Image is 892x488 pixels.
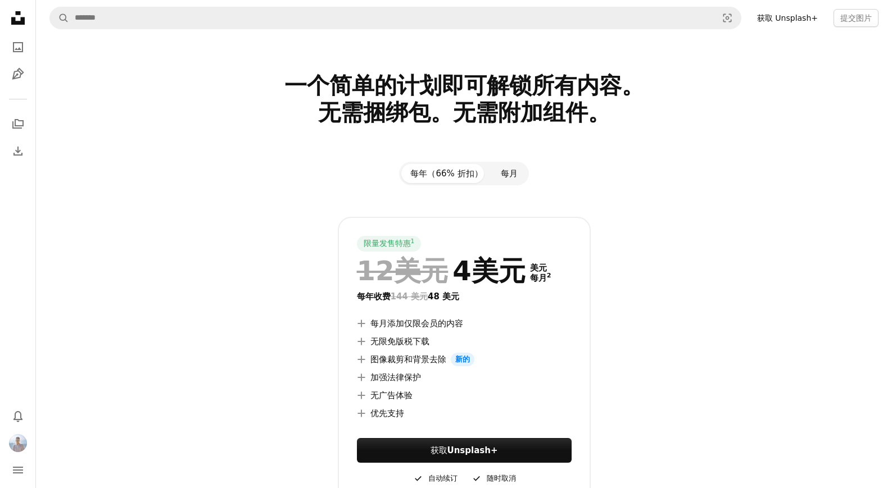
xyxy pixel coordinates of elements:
button: 视觉搜索 [714,7,741,29]
font: 每月添加仅限会员的内容 [370,318,463,329]
font: 48 美元 [428,291,459,302]
font: 图像裁剪和背景去除 [370,354,446,364]
font: 获取 Unsplash+ [757,13,818,22]
font: 144 美元 [391,291,428,302]
button: 通知 [7,405,29,427]
font: 提交图片 [840,13,872,22]
img: 用户王兵华头像 [9,434,27,452]
button: 提交图片 [834,9,879,27]
font: 美元 [530,263,547,273]
font: 限量发售特惠 [364,239,411,248]
a: 1 [409,238,417,249]
font: 自动续订 [428,474,458,482]
font: 无需捆绑包。无需附加组件。 [318,99,610,125]
font: 随时取消 [487,474,516,482]
a: 下载历史记录 [7,140,29,162]
font: 每月 [530,273,547,283]
font: Unsplash+ [447,445,498,455]
font: 每年收费 [357,291,391,302]
a: 2 [545,273,554,283]
a: 获取Unsplash+ [357,438,572,463]
font: 加强法律保护 [370,372,421,382]
a: 首页 — Unsplash [7,7,29,31]
form: 在全站范围内查找视觉效果 [49,7,741,29]
font: 每月 [501,168,518,179]
a: 获取 Unsplash+ [750,9,825,27]
font: 2 [547,272,551,279]
font: 无广告体验 [370,390,413,400]
font: 获取 [431,445,447,455]
a: 插图 [7,63,29,85]
button: 搜索 Unsplash [50,7,69,29]
font: 12美元 [357,255,449,286]
font: 4美元 [452,255,525,286]
font: 优先支持 [370,408,404,418]
a: 收藏 [7,113,29,135]
button: 菜单 [7,459,29,481]
font: 一个简单的计划即可解锁所有内容。 [284,72,644,98]
font: 每年（66% 折扣） [410,168,482,179]
font: 无限免版税下载 [370,336,429,346]
a: 照片 [7,36,29,58]
font: 新的 [455,355,470,363]
button: 轮廓 [7,432,29,454]
font: 1 [411,238,415,244]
